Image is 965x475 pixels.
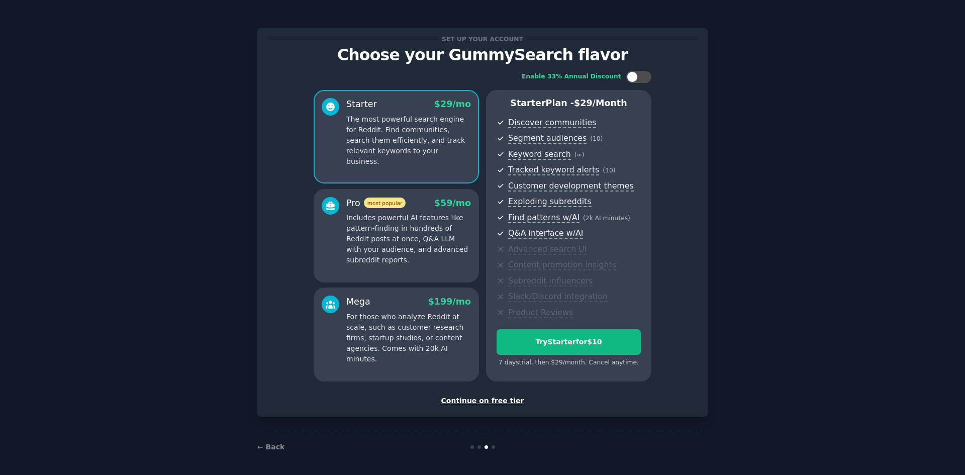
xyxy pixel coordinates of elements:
span: Tracked keyword alerts [508,165,599,175]
p: The most powerful search engine for Reddit. Find communities, search them efficiently, and track ... [346,114,471,167]
span: most popular [364,198,406,208]
div: Pro [346,197,406,210]
button: TryStarterfor$10 [497,329,641,355]
span: $ 29 /month [574,98,627,108]
p: Choose your GummySearch flavor [268,46,697,64]
span: Content promotion insights [508,260,616,270]
p: For those who analyze Reddit at scale, such as customer research firms, startup studios, or conte... [346,312,471,364]
div: Mega [346,296,370,308]
span: $ 59 /mo [434,198,471,208]
span: ( 2k AI minutes ) [583,215,630,222]
div: Continue on free tier [268,396,697,406]
span: Advanced search UI [508,244,587,255]
span: Slack/Discord integration [508,292,608,302]
p: Starter Plan - [497,97,641,110]
span: Discover communities [508,118,596,128]
a: ← Back [257,443,284,451]
span: Exploding subreddits [508,197,591,207]
span: Keyword search [508,149,571,160]
span: Q&A interface w/AI [508,228,583,239]
span: $ 199 /mo [428,297,471,307]
span: ( 10 ) [603,167,615,174]
span: Subreddit influencers [508,276,593,287]
span: Find patterns w/AI [508,213,580,223]
div: Starter [346,98,377,111]
span: Segment audiences [508,133,587,144]
div: Try Starter for $10 [497,337,640,347]
div: Enable 33% Annual Discount [522,72,621,81]
span: Customer development themes [508,181,634,192]
span: $ 29 /mo [434,99,471,109]
span: ( ∞ ) [574,151,585,158]
span: Set up your account [440,34,525,44]
p: Includes powerful AI features like pattern-finding in hundreds of Reddit posts at once, Q&A LLM w... [346,213,471,265]
span: ( 10 ) [590,135,603,142]
span: Product Reviews [508,308,573,318]
div: 7 days trial, then $ 29 /month . Cancel anytime. [497,358,641,367]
